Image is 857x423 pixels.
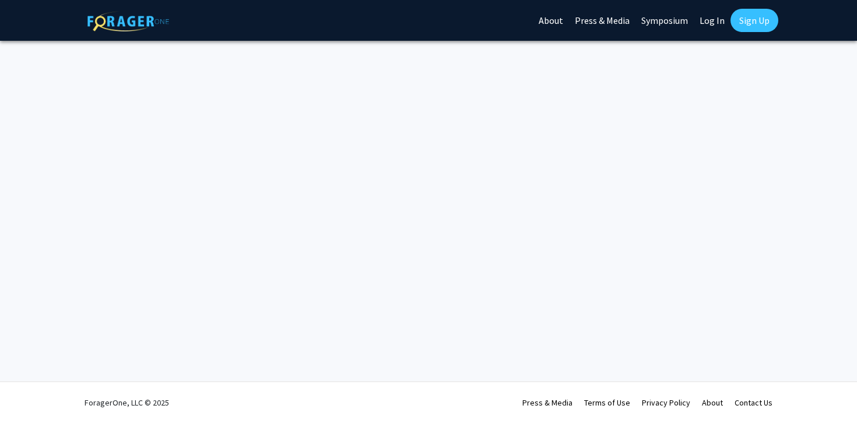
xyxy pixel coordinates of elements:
a: Privacy Policy [642,397,690,408]
a: Terms of Use [584,397,630,408]
div: ForagerOne, LLC © 2025 [85,382,169,423]
a: Contact Us [735,397,772,408]
a: Sign Up [730,9,778,32]
a: About [702,397,723,408]
img: ForagerOne Logo [87,11,169,31]
a: Press & Media [522,397,572,408]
